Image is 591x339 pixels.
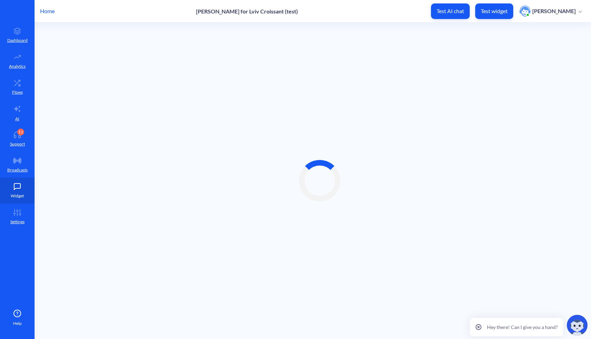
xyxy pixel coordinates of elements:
p: Settings [10,219,25,225]
img: copilot-icon.svg [567,315,588,336]
img: user photo [519,6,531,17]
p: Broadcasts [7,167,28,173]
p: Test widget [481,8,508,15]
p: AI [15,116,19,122]
button: user photo[PERSON_NAME] [516,5,585,17]
p: Home [40,7,55,15]
div: 11 [17,129,24,135]
p: Dashboard [7,37,28,44]
p: Analytics [9,63,26,69]
p: Flows [12,89,23,95]
span: Help [13,320,22,327]
p: Hey there! Can I give you a hand? [487,323,558,331]
p: Widget [11,193,24,199]
p: Test AI chat [437,8,464,15]
p: [PERSON_NAME] [532,7,576,15]
p: Support [10,141,25,147]
p: [PERSON_NAME] for Lviv Croissant (test) [196,8,298,15]
button: Test AI chat [431,3,470,19]
button: Test widget [475,3,513,19]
